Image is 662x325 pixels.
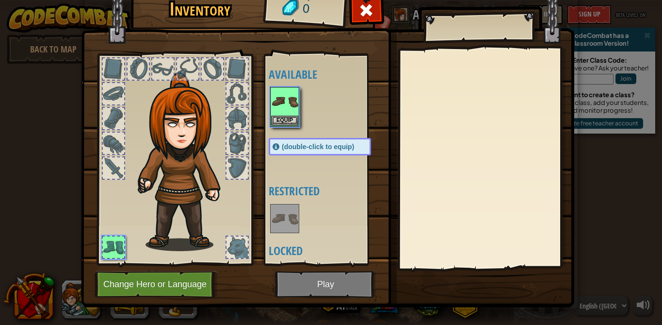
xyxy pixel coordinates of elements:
[271,205,298,232] img: portrait.png
[133,72,238,251] img: hair_f2.png
[282,143,354,151] span: (double-click to equip)
[271,88,298,115] img: portrait.png
[271,116,298,126] button: Equip
[269,68,390,81] h4: Available
[269,185,390,197] h4: Restricted
[95,271,218,298] button: Change Hero or Language
[269,244,390,257] h4: Locked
